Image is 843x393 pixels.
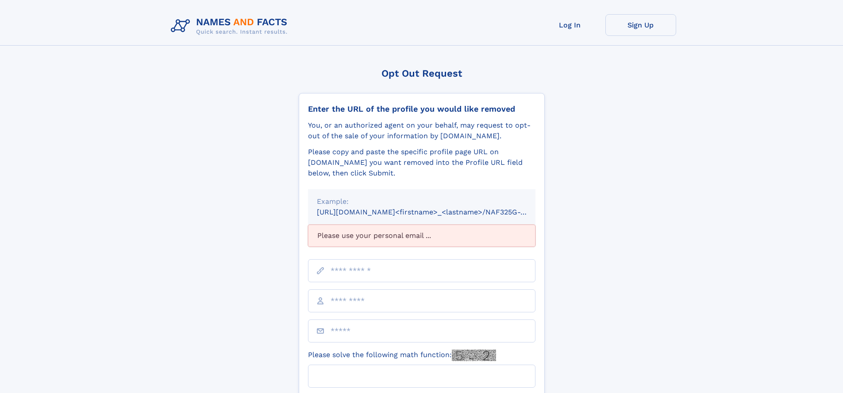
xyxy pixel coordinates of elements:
div: Please copy and paste the specific profile page URL on [DOMAIN_NAME] you want removed into the Pr... [308,147,535,179]
label: Please solve the following math function: [308,350,496,361]
div: Enter the URL of the profile you would like removed [308,104,535,114]
img: Logo Names and Facts [167,14,295,38]
div: You, or an authorized agent on your behalf, may request to opt-out of the sale of your informatio... [308,120,535,141]
div: Opt Out Request [299,68,545,79]
a: Log In [535,14,605,36]
a: Sign Up [605,14,676,36]
small: [URL][DOMAIN_NAME]<firstname>_<lastname>/NAF325G-xxxxxxxx [317,208,552,216]
div: Example: [317,196,527,207]
div: Please use your personal email ... [308,225,535,247]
